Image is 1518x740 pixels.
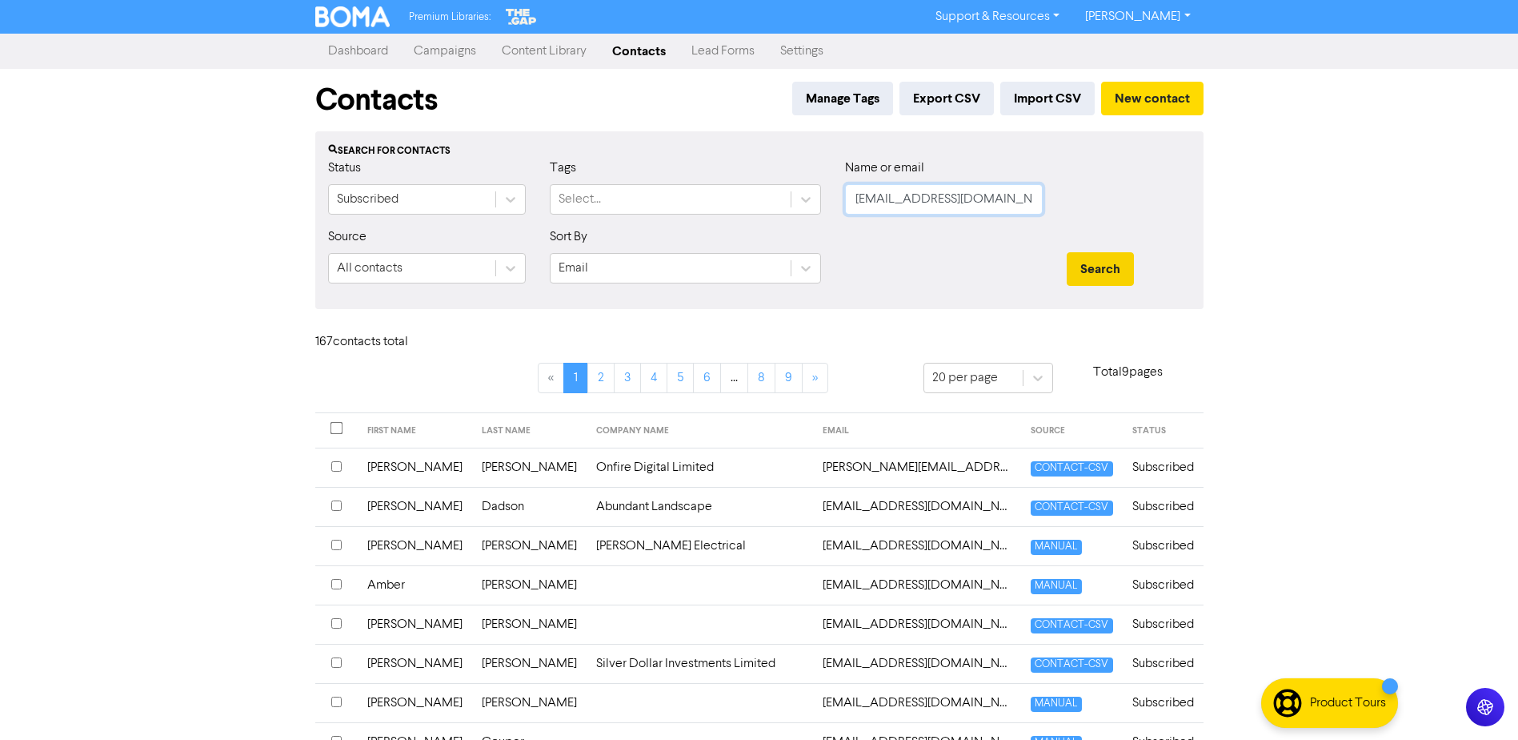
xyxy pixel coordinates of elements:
[813,448,1021,487] td: aaron@weareonfire.co.nz
[813,644,1021,683] td: angechurchill1976@gmail.com
[1031,697,1081,712] span: MANUAL
[813,413,1021,448] th: EMAIL
[923,4,1072,30] a: Support & Resources
[358,565,472,605] td: Amber
[472,565,587,605] td: [PERSON_NAME]
[472,413,587,448] th: LAST NAME
[1123,526,1204,565] td: Subscribed
[792,82,893,115] button: Manage Tags
[693,363,721,393] a: Page 6
[1031,579,1081,594] span: MANUAL
[679,35,767,67] a: Lead Forms
[315,6,391,27] img: BOMA Logo
[472,683,587,722] td: [PERSON_NAME]
[1031,540,1081,555] span: MANUAL
[587,526,814,565] td: [PERSON_NAME] Electrical
[813,565,1021,605] td: admin@thehuntersclub.co.nz
[1072,4,1203,30] a: [PERSON_NAME]
[1123,565,1204,605] td: Subscribed
[1031,461,1112,477] span: CONTACT-CSV
[775,363,803,393] a: Page 9
[1031,501,1112,516] span: CONTACT-CSV
[358,605,472,644] td: [PERSON_NAME]
[1031,618,1112,633] span: CONTACT-CSV
[358,526,472,565] td: [PERSON_NAME]
[472,487,587,526] td: Dadson
[503,6,539,27] img: The Gap
[587,487,814,526] td: Abundant Landscape
[472,644,587,683] td: [PERSON_NAME]
[328,227,366,247] label: Source
[315,82,438,119] h1: Contacts
[328,144,1191,159] div: Search for contacts
[667,363,694,393] a: Page 5
[337,190,399,209] div: Subscribed
[550,227,587,247] label: Sort By
[747,363,775,393] a: Page 8
[315,35,401,67] a: Dashboard
[472,448,587,487] td: [PERSON_NAME]
[614,363,641,393] a: Page 3
[1000,82,1095,115] button: Import CSV
[559,190,601,209] div: Select...
[1123,487,1204,526] td: Subscribed
[401,35,489,67] a: Campaigns
[1053,363,1204,382] p: Total 9 pages
[767,35,836,67] a: Settings
[559,259,588,278] div: Email
[358,448,472,487] td: [PERSON_NAME]
[1021,413,1122,448] th: SOURCE
[563,363,588,393] a: Page 1 is your current page
[358,683,472,722] td: [PERSON_NAME]
[550,159,576,178] label: Tags
[1031,658,1112,673] span: CONTACT-CSV
[337,259,403,278] div: All contacts
[1123,683,1204,722] td: Subscribed
[472,605,587,644] td: [PERSON_NAME]
[1123,413,1204,448] th: STATUS
[813,683,1021,722] td: annacscott4@gmail.com
[315,335,443,350] h6: 167 contact s total
[599,35,679,67] a: Contacts
[358,644,472,683] td: [PERSON_NAME]
[1101,82,1204,115] button: New contact
[1123,605,1204,644] td: Subscribed
[802,363,828,393] a: »
[587,644,814,683] td: Silver Dollar Investments Limited
[813,526,1021,565] td: admin@mbe.kiwi
[813,605,1021,644] td: alanawatson@gmail.com
[1438,663,1518,740] iframe: Chat Widget
[587,413,814,448] th: COMPANY NAME
[1067,252,1134,286] button: Search
[409,12,491,22] span: Premium Libraries:
[1123,644,1204,683] td: Subscribed
[813,487,1021,526] td: abundantlandscape@gmail.com
[1123,448,1204,487] td: Subscribed
[845,159,924,178] label: Name or email
[472,526,587,565] td: [PERSON_NAME]
[640,363,667,393] a: Page 4
[328,159,361,178] label: Status
[358,487,472,526] td: [PERSON_NAME]
[932,368,998,388] div: 20 per page
[899,82,994,115] button: Export CSV
[587,363,615,393] a: Page 2
[358,413,472,448] th: FIRST NAME
[489,35,599,67] a: Content Library
[587,448,814,487] td: Onfire Digital Limited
